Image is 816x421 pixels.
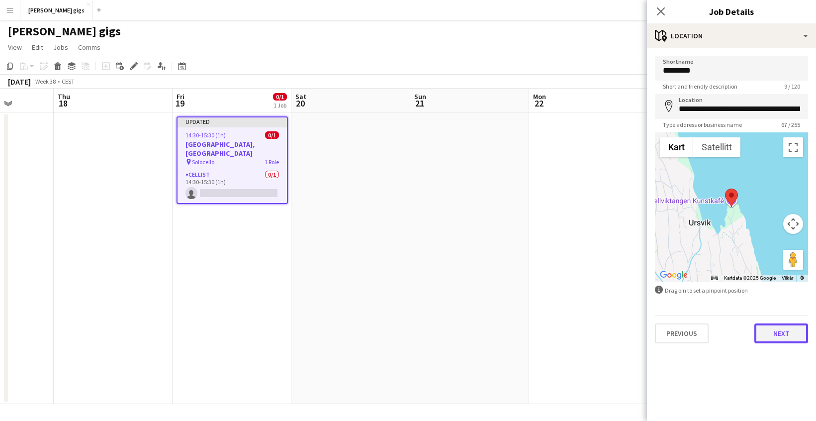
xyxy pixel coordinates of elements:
[265,158,279,166] span: 1 Role
[33,78,58,85] span: Week 38
[724,275,776,281] span: Kartdata ©2025 Google
[265,131,279,139] span: 0/1
[647,5,816,18] h3: Job Details
[53,43,68,52] span: Jobs
[178,140,287,158] h3: [GEOGRAPHIC_DATA], [GEOGRAPHIC_DATA]
[657,269,690,282] img: Google
[192,158,214,166] span: Solocello
[49,41,72,54] a: Jobs
[175,98,184,109] span: 19
[655,121,750,128] span: Type address or business name
[295,92,306,101] span: Sat
[533,92,546,101] span: Mon
[660,137,693,157] button: Vis gatekart
[783,137,803,157] button: Slå fullskjermvisning av eller på
[294,98,306,109] span: 20
[4,41,26,54] a: View
[177,116,288,204] app-job-card: Updated14:30-15:30 (1h)0/1[GEOGRAPHIC_DATA], [GEOGRAPHIC_DATA] Solocello1 RoleCellist0/114:30-15:...
[783,214,803,234] button: Kontroller for kamera på kartet
[8,24,121,39] h1: [PERSON_NAME] gigs
[693,137,740,157] button: Vis satellittbilder
[28,41,47,54] a: Edit
[56,98,70,109] span: 18
[8,43,22,52] span: View
[273,93,287,101] span: 0/1
[413,98,426,109] span: 21
[62,78,75,85] div: CEST
[74,41,104,54] a: Comms
[773,121,808,128] span: 67 / 255
[185,131,226,139] span: 14:30-15:30 (1h)
[178,117,287,125] div: Updated
[655,286,808,295] div: Drag pin to set a pinpoint position
[20,0,93,20] button: [PERSON_NAME] gigs
[655,323,709,343] button: Previous
[532,98,546,109] span: 22
[655,83,745,90] span: Short and friendly description
[32,43,43,52] span: Edit
[58,92,70,101] span: Thu
[177,92,184,101] span: Fri
[414,92,426,101] span: Sun
[782,275,793,281] a: Vilkår
[754,323,808,343] button: Next
[8,77,31,87] div: [DATE]
[657,269,690,282] a: Åpne dette området i Google Maps (et nytt vindu åpnes)
[776,83,808,90] span: 9 / 120
[799,275,805,281] a: Rapportér til Google om feil i veikartet eller bildene
[273,102,286,109] div: 1 Job
[783,250,803,270] button: Dra Klypemannen på kartet for å åpne Street View
[178,169,287,203] app-card-role: Cellist0/114:30-15:30 (1h)
[78,43,100,52] span: Comms
[647,24,816,48] div: Location
[711,275,718,282] button: Hurtigtaster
